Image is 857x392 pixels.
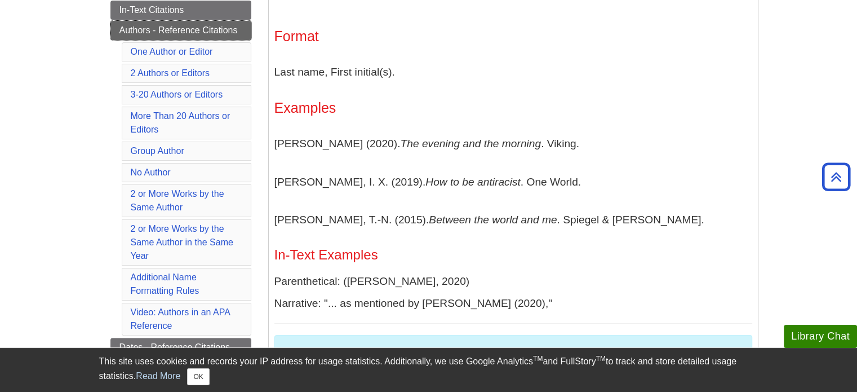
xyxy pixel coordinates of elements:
a: One Author or Editor [131,47,213,56]
h3: Examples [274,100,752,116]
i: Between the world and me [429,214,557,226]
a: No Author [131,168,171,177]
button: Library Chat [784,325,857,348]
p: [PERSON_NAME], I. X. (2019). . One World. [274,166,752,199]
p: [PERSON_NAME] (2020). . Viking. [274,127,752,160]
p: Last name, First initial(s). [274,56,752,89]
a: Read More [136,371,180,381]
sup: TM [596,355,606,363]
h3: Format [274,28,752,45]
a: More Than 20 Authors or Editors [131,111,230,134]
button: Close [187,368,209,385]
p: Narrative: "... as mentioned by [PERSON_NAME] (2020)," [274,296,752,312]
div: This site uses cookies and records your IP address for usage statistics. Additionally, we use Goo... [99,355,758,385]
i: The evening and the morning [400,138,541,149]
a: Back to Top [818,169,854,184]
p: Parenthetical: ([PERSON_NAME], 2020) [274,274,752,290]
a: Group Author [131,146,184,156]
a: 2 or More Works by the Same Author [131,189,224,212]
a: 2 or More Works by the Same Author in the Same Year [131,224,233,261]
a: In-Text Citations [110,1,251,20]
p: [PERSON_NAME], T.-N. (2015). . Spiegel & [PERSON_NAME]. [274,204,752,236]
i: How to be antiracist [425,176,521,188]
a: Authors - Reference Citations [110,21,251,40]
a: Additional Name Formatting Rules [131,272,199,296]
a: Dates - Reference Citations [110,338,251,357]
a: Video: Authors in an APA Reference [131,307,230,331]
a: 2 Authors or Editors [131,68,210,78]
sup: TM [533,355,543,363]
h4: In-Text Examples [274,248,752,262]
a: 3-20 Authors or Editors [131,90,223,99]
